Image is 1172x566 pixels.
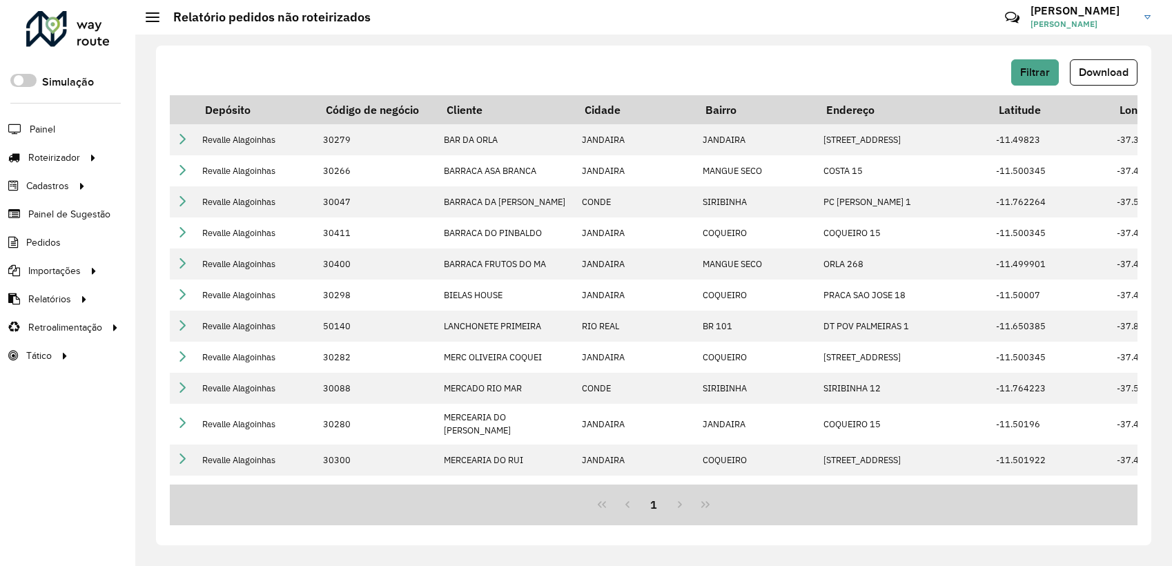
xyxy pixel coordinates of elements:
[575,248,696,280] td: JANDAIRA
[989,217,1110,248] td: -11.500345
[159,10,371,25] h2: Relatório pedidos não roteirizados
[696,280,817,311] td: COQUEIRO
[989,373,1110,404] td: -11.764223
[696,217,817,248] td: COQUEIRO
[575,95,696,124] th: Cidade
[989,248,1110,280] td: -11.499901
[28,320,102,335] span: Retroalimentação
[28,292,71,306] span: Relatórios
[30,122,55,137] span: Painel
[195,217,316,248] td: Revalle Alagoinhas
[989,95,1110,124] th: Latitude
[1011,59,1059,86] button: Filtrar
[195,95,316,124] th: Depósito
[575,445,696,476] td: JANDAIRA
[437,124,575,155] td: BAR DA ORLA
[696,476,817,507] td: CENTRO
[817,95,989,124] th: Endereço
[817,373,989,404] td: SIRIBINHA 12
[817,404,989,444] td: COQUEIRO 15
[1031,18,1134,30] span: [PERSON_NAME]
[696,342,817,373] td: COQUEIRO
[437,217,575,248] td: BARRACA DO PINBALDO
[817,311,989,342] td: DT POV PALMEIRAS 1
[316,124,437,155] td: 30279
[817,124,989,155] td: [STREET_ADDRESS]
[195,311,316,342] td: Revalle Alagoinhas
[26,179,69,193] span: Cadastros
[575,124,696,155] td: JANDAIRA
[316,342,437,373] td: 30282
[575,476,696,507] td: RIO REAL
[28,264,81,278] span: Importações
[989,280,1110,311] td: -11.50007
[575,342,696,373] td: JANDAIRA
[817,217,989,248] td: COQUEIRO 15
[696,155,817,186] td: MANGUE SECO
[437,342,575,373] td: MERC OLIVEIRA COQUEI
[575,404,696,444] td: JANDAIRA
[316,155,437,186] td: 30266
[26,349,52,363] span: Tático
[195,373,316,404] td: Revalle Alagoinhas
[1070,59,1137,86] button: Download
[989,445,1110,476] td: -11.501922
[817,476,989,507] td: Povoado Palmeira SN
[195,476,316,507] td: Revalle Alagoinhas
[696,124,817,155] td: JANDAIRA
[316,248,437,280] td: 30400
[696,373,817,404] td: SIRIBINHA
[1079,66,1129,78] span: Download
[575,373,696,404] td: CONDE
[575,186,696,217] td: CONDE
[316,476,437,507] td: 20239
[437,445,575,476] td: MERCEARIA DO RUI
[195,342,316,373] td: Revalle Alagoinhas
[575,311,696,342] td: RIO REAL
[989,186,1110,217] td: -11.762264
[696,404,817,444] td: JANDAIRA
[195,445,316,476] td: Revalle Alagoinhas
[696,311,817,342] td: BR 101
[437,311,575,342] td: LANCHONETE PRIMEIRA
[316,445,437,476] td: 30300
[437,280,575,311] td: BIELAS HOUSE
[696,186,817,217] td: SIRIBINHA
[989,342,1110,373] td: -11.500345
[989,404,1110,444] td: -11.50196
[195,186,316,217] td: Revalle Alagoinhas
[817,186,989,217] td: PC [PERSON_NAME] 1
[575,155,696,186] td: JANDAIRA
[989,311,1110,342] td: -11.650385
[316,95,437,124] th: Código de negócio
[817,155,989,186] td: COSTA 15
[316,373,437,404] td: 30088
[575,280,696,311] td: JANDAIRA
[696,445,817,476] td: COQUEIRO
[817,445,989,476] td: [STREET_ADDRESS]
[840,4,984,41] div: Críticas? Dúvidas? Elogios? Sugestões? Entre em contato conosco!
[817,342,989,373] td: [STREET_ADDRESS]
[195,404,316,444] td: Revalle Alagoinhas
[989,124,1110,155] td: -11.49823
[817,280,989,311] td: PRACA SAO JOSE 18
[316,311,437,342] td: 50140
[1020,66,1050,78] span: Filtrar
[817,248,989,280] td: ORLA 268
[437,186,575,217] td: BARRACA DA [PERSON_NAME]
[437,404,575,444] td: MERCEARIA DO [PERSON_NAME]
[437,476,575,507] td: MERCEARIA TODA HORA
[316,404,437,444] td: 30280
[696,95,817,124] th: Bairro
[437,95,575,124] th: Cliente
[1031,4,1134,17] h3: [PERSON_NAME]
[26,235,61,250] span: Pedidos
[997,3,1027,32] a: Contato Rápido
[316,186,437,217] td: 30047
[989,476,1110,507] td: -11.645548
[195,124,316,155] td: Revalle Alagoinhas
[437,373,575,404] td: MERCADO RIO MAR
[42,74,94,90] label: Simulação
[195,248,316,280] td: Revalle Alagoinhas
[316,280,437,311] td: 30298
